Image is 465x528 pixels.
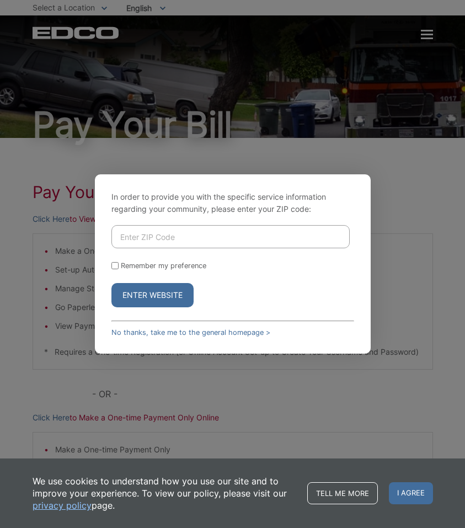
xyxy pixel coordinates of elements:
a: No thanks, take me to the general homepage > [111,328,270,337]
a: privacy policy [33,499,92,511]
span: I agree [389,482,433,504]
input: Enter ZIP Code [111,225,350,248]
button: Enter Website [111,283,194,307]
p: We use cookies to understand how you use our site and to improve your experience. To view our pol... [33,475,296,511]
p: In order to provide you with the specific service information regarding your community, please en... [111,191,354,215]
label: Remember my preference [121,262,206,270]
a: Tell me more [307,482,378,504]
